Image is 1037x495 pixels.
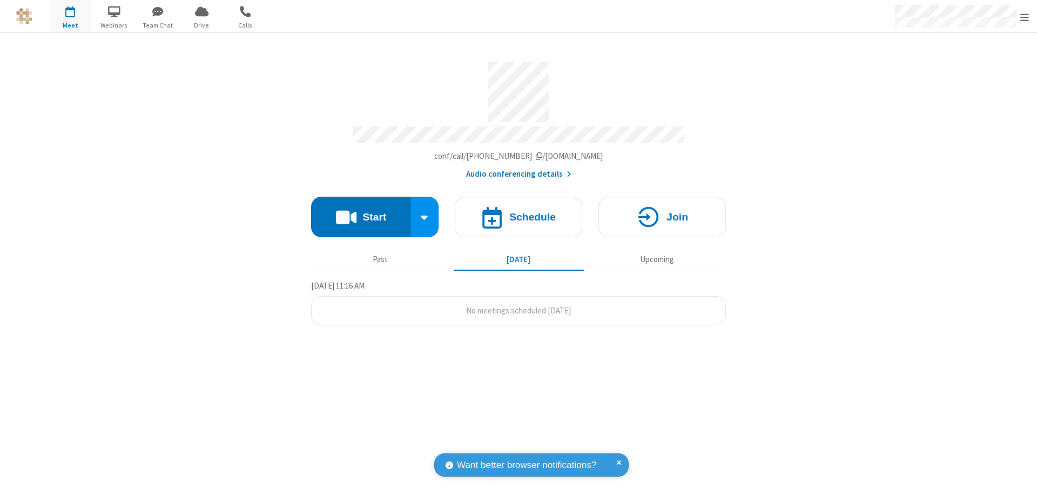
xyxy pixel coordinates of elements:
[311,279,726,326] section: Today's Meetings
[598,197,726,237] button: Join
[411,197,439,237] div: Start conference options
[225,21,266,30] span: Calls
[181,21,222,30] span: Drive
[457,458,596,472] span: Want better browser notifications?
[454,249,584,270] button: [DATE]
[509,212,556,222] h4: Schedule
[311,197,411,237] button: Start
[434,150,603,163] button: Copy my meeting room linkCopy my meeting room link
[50,21,91,30] span: Meet
[311,280,365,291] span: [DATE] 11:16 AM
[315,249,446,270] button: Past
[94,21,134,30] span: Webinars
[434,151,603,161] span: Copy my meeting room link
[1010,467,1029,487] iframe: Chat
[138,21,178,30] span: Team Chat
[311,53,726,180] section: Account details
[466,305,571,316] span: No meetings scheduled [DATE]
[16,8,32,24] img: QA Selenium DO NOT DELETE OR CHANGE
[455,197,582,237] button: Schedule
[466,168,571,180] button: Audio conferencing details
[362,212,386,222] h4: Start
[592,249,722,270] button: Upcoming
[666,212,688,222] h4: Join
